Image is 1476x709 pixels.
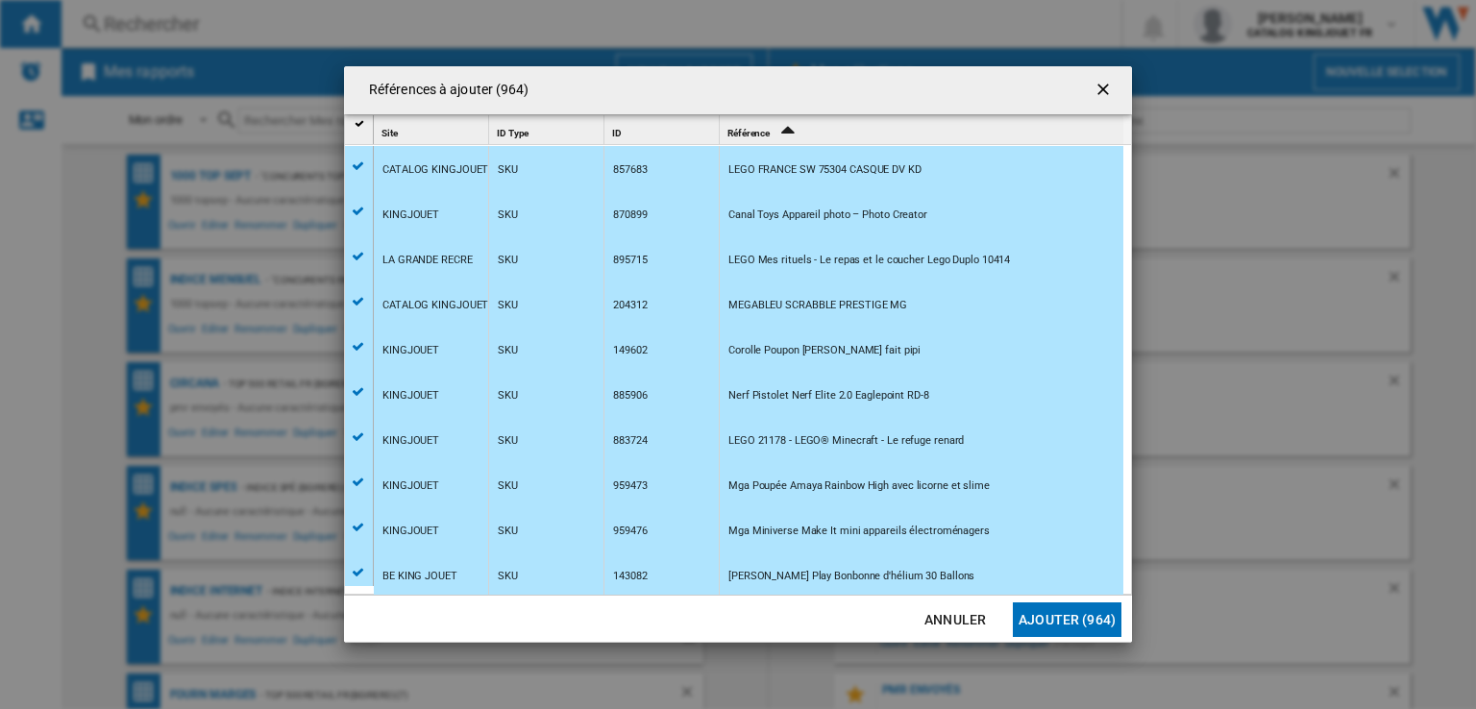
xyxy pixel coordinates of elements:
span: ID [612,128,622,138]
div: Sort None [608,115,719,145]
div: LEGO 21178 - LEGO® Minecraft - Le refuge renard [728,419,964,463]
div: 895715 [613,238,647,282]
div: SKU [498,554,518,599]
div: LA GRANDE RECRE [382,238,473,282]
div: 959476 [613,509,647,553]
div: SKU [498,148,518,192]
button: Annuler [913,602,997,637]
div: KINGJOUET [382,329,439,373]
div: Sort None [378,115,488,145]
div: 870899 [613,193,647,237]
div: SKU [498,464,518,508]
div: Sort None [493,115,603,145]
div: SKU [498,374,518,418]
button: getI18NText('BUTTONS.CLOSE_DIALOG') [1086,71,1124,110]
div: LEGO Mes rituels - Le repas et le coucher Lego Duplo 10414 [728,238,1010,282]
div: Canal Toys Appareil photo – Photo Creator [728,193,927,237]
div: 143082 [613,554,647,599]
button: Ajouter (964) [1013,602,1121,637]
h4: Références à ajouter (964) [359,81,529,100]
ng-md-icon: getI18NText('BUTTONS.CLOSE_DIALOG') [1094,80,1117,103]
div: KINGJOUET [382,193,439,237]
div: Sort Ascending [724,115,1123,145]
div: ID Sort None [608,115,719,145]
div: KINGJOUET [382,419,439,463]
div: CATALOG KINGJOUET FR [382,148,504,192]
div: SKU [498,283,518,328]
div: MEGABLEU SCRABBLE PRESTIGE MG [728,283,907,328]
div: SKU [498,419,518,463]
div: 857683 [613,148,647,192]
div: Mga Miniverse Make It mini appareils électroménagers [728,509,990,553]
div: 149602 [613,329,647,373]
div: Référence Sort Ascending [724,115,1123,145]
span: Site [381,128,398,138]
div: LEGO FRANCE SW 75304 CASQUE DV KD [728,148,922,192]
span: Référence [727,128,770,138]
div: KINGJOUET [382,464,439,508]
div: Nerf Pistolet Nerf Elite 2.0 Eaglepoint RD-8 [728,374,929,418]
div: Site Sort None [378,115,488,145]
div: CATALOG KINGJOUET FR [382,283,504,328]
div: 959473 [613,464,647,508]
span: Sort Ascending [772,128,802,138]
div: Mga Poupée Amaya Rainbow High avec licorne et slime [728,464,990,508]
div: 204312 [613,283,647,328]
div: KINGJOUET [382,374,439,418]
div: SKU [498,329,518,373]
div: SKU [498,238,518,282]
div: SKU [498,509,518,553]
div: BE KING JOUET [382,554,457,599]
div: 885906 [613,374,647,418]
div: KINGJOUET [382,509,439,553]
div: SKU [498,193,518,237]
div: [PERSON_NAME] Play Bonbonne d'hélium 30 Ballons [728,554,974,599]
div: Corolle Poupon [PERSON_NAME] fait pipi [728,329,921,373]
div: ID Type Sort None [493,115,603,145]
span: ID Type [497,128,529,138]
div: 883724 [613,419,647,463]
